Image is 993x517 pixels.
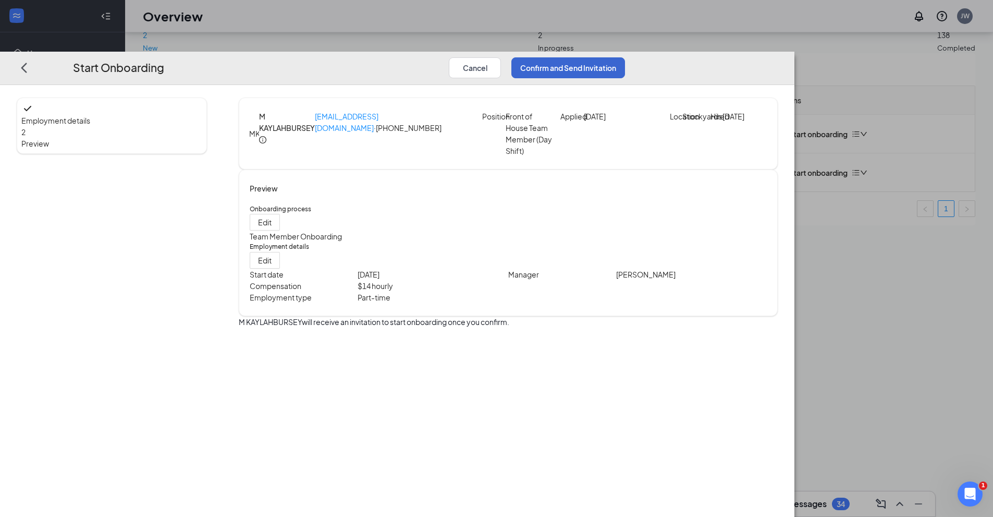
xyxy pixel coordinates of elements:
h5: Onboarding process [250,205,767,214]
svg: Checkmark [21,102,34,115]
p: Compensation [250,280,358,292]
span: info-circle [259,136,266,143]
p: Location [670,111,682,122]
p: · [PHONE_NUMBER] [315,111,482,146]
span: Team Member Onboarding [250,232,342,241]
p: Applied [560,111,584,122]
span: 1 [979,482,987,490]
button: Cancel [449,57,501,78]
h3: Start Onboarding [73,59,164,76]
button: Edit [250,252,280,269]
p: [DATE] [722,111,746,122]
p: Stockyards [682,111,706,122]
p: [DATE] [584,111,631,122]
span: Employment details [21,115,202,126]
p: Part-time [358,292,508,303]
span: 2 [21,127,26,137]
p: M KAYLAHBURSEY will receive an invitation to start onboarding once you confirm. [239,316,778,328]
div: MK [249,128,260,139]
p: Manager [508,269,616,280]
p: Employment type [250,292,358,303]
h4: Preview [250,183,767,194]
p: $ 14 hourly [358,280,508,292]
p: Start date [250,269,358,280]
span: Edit [258,217,272,228]
h4: M KAYLAHBURSEY [259,111,315,134]
p: Hired [710,111,722,122]
p: [DATE] [358,269,508,280]
h5: Employment details [250,242,767,251]
span: Edit [258,255,272,266]
button: Edit [250,214,280,231]
p: Front of House Team Member (Day Shift) [506,111,553,157]
span: Preview [21,138,202,149]
button: Confirm and Send Invitation [511,57,625,78]
p: Position [482,111,506,122]
a: [EMAIL_ADDRESS][DOMAIN_NAME] [315,112,378,133]
p: [PERSON_NAME] [616,269,767,280]
iframe: Intercom live chat [958,482,983,507]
